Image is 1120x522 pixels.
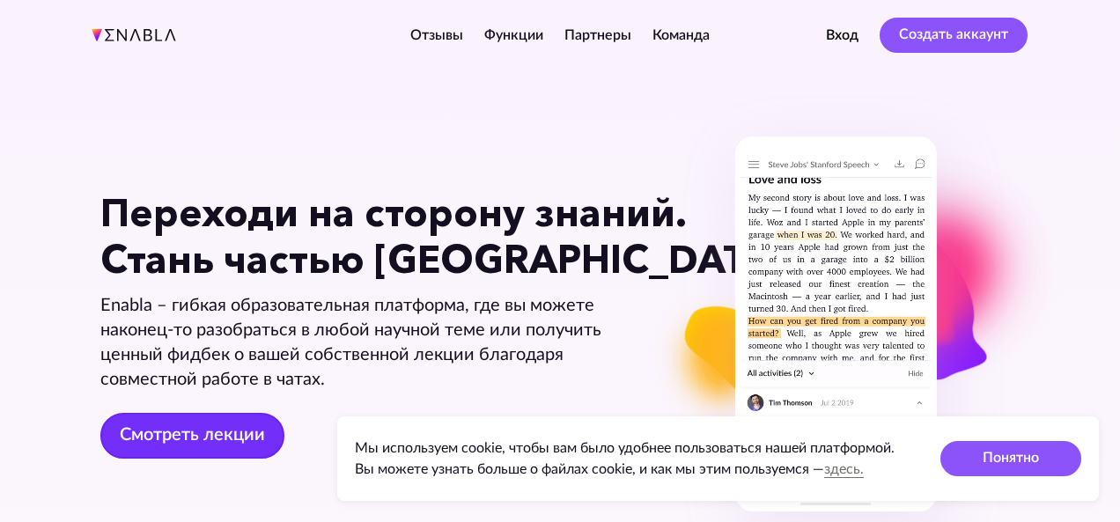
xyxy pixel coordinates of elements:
[410,28,463,42] a: Отзывы
[355,441,895,476] span: Мы используем cookie, чтобы вам было удобнее пользоваться нашей платформой. Вы можете узнать боль...
[880,18,1028,53] button: Создать аккаунт
[564,28,631,42] a: Партнеры
[484,28,543,42] a: Функции
[100,413,284,459] a: Смотреть лекции
[100,189,626,283] h1: Переходи на сторону знаний. Стань частью [GEOGRAPHIC_DATA].
[940,441,1081,476] button: Понятно
[100,293,626,392] div: Enabla – гибкая образовательная платформа, где вы можете наконец-то разобраться в любой научной т...
[652,28,710,42] a: Команда
[824,462,864,476] a: здесь.
[826,26,858,45] button: Вход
